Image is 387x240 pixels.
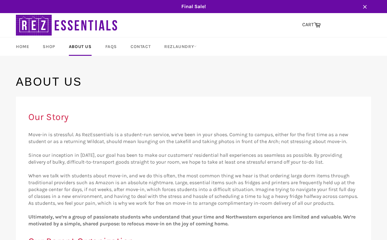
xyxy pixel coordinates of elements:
[28,214,356,227] strong: Ultimately, we’re a group of passionate students who understand that your time and Northwestern e...
[63,37,98,56] a: About Us
[158,37,203,56] a: RezLaundry
[10,37,35,56] a: Home
[16,74,371,90] h1: About us
[28,131,359,227] p: Move-in is stressful. As RezEssentials is a student-run service, we’ve been in your shoes. Coming...
[124,37,157,56] a: Contact
[36,37,61,56] a: Shop
[99,37,123,56] a: FAQs
[10,3,377,10] span: Final Sale!
[299,18,324,31] a: CART
[28,111,359,123] h2: Our Story
[16,13,119,37] img: RezEssentials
